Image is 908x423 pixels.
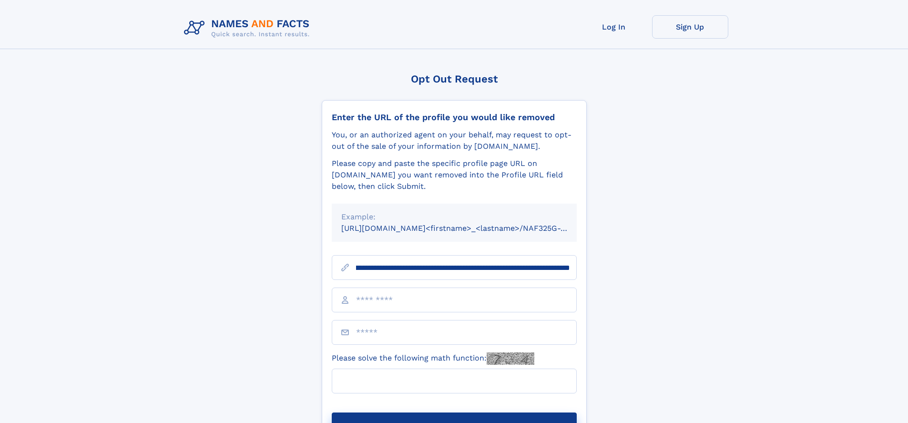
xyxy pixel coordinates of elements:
[332,112,577,123] div: Enter the URL of the profile you would like removed
[332,129,577,152] div: You, or an authorized agent on your behalf, may request to opt-out of the sale of your informatio...
[332,352,534,365] label: Please solve the following math function:
[341,211,567,223] div: Example:
[322,73,587,85] div: Opt Out Request
[652,15,728,39] a: Sign Up
[180,15,317,41] img: Logo Names and Facts
[332,158,577,192] div: Please copy and paste the specific profile page URL on [DOMAIN_NAME] you want removed into the Pr...
[341,224,595,233] small: [URL][DOMAIN_NAME]<firstname>_<lastname>/NAF325G-xxxxxxxx
[576,15,652,39] a: Log In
